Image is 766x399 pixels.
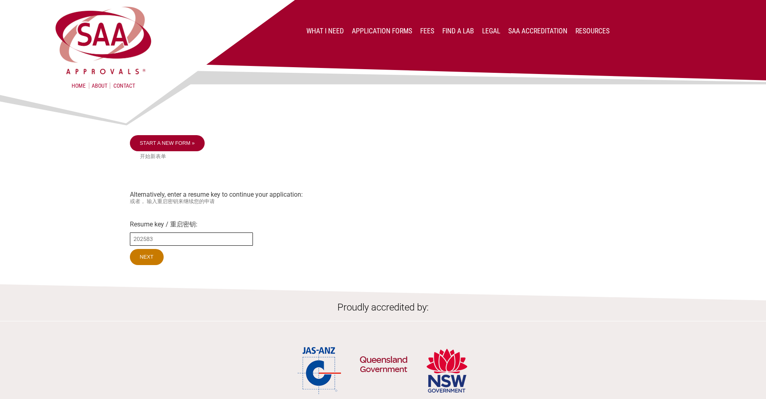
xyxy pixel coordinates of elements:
[482,27,500,35] a: Legal
[359,335,408,396] img: QLD Government
[130,198,637,205] small: 或者， 输入重启密钥来继续您的申请
[130,135,637,267] div: Alternatively, enter a resume key to continue your application:
[425,346,468,396] img: NSW Government
[113,82,135,89] a: Contact
[130,249,164,265] input: Next
[72,82,86,89] a: Home
[298,346,342,396] img: JAS-ANZ
[140,153,637,160] small: 开始新表单
[89,82,110,89] a: About
[442,27,474,35] a: Find a lab
[306,27,344,35] a: What I Need
[508,27,567,35] a: SAA Accreditation
[130,220,637,229] label: Resume key / 重启密钥:
[130,135,205,151] a: Start a new form »
[352,27,412,35] a: Application Forms
[575,27,610,35] a: Resources
[420,27,434,35] a: Fees
[53,5,153,76] img: SAA Approvals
